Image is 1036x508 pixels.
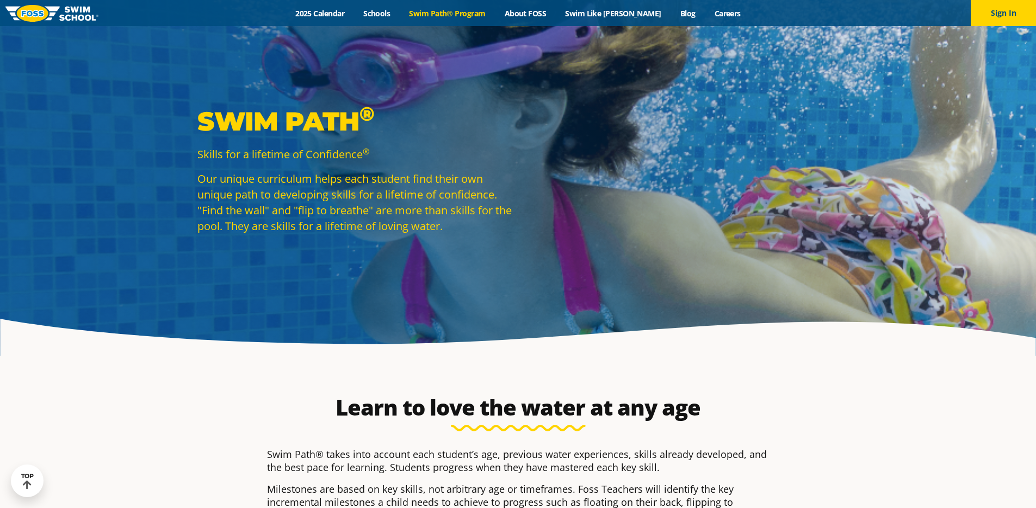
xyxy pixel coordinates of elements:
[556,8,671,18] a: Swim Like [PERSON_NAME]
[197,146,513,162] p: Skills for a lifetime of Confidence
[5,5,98,22] img: FOSS Swim School Logo
[400,8,495,18] a: Swim Path® Program
[21,473,34,490] div: TOP
[363,146,369,157] sup: ®
[286,8,354,18] a: 2025 Calendar
[354,8,400,18] a: Schools
[267,448,770,474] p: Swim Path® takes into account each student’s age, previous water experiences, skills already deve...
[705,8,750,18] a: Careers
[197,171,513,234] p: Our unique curriculum helps each student find their own unique path to developing skills for a li...
[359,102,374,126] sup: ®
[197,105,513,138] p: Swim Path
[671,8,705,18] a: Blog
[495,8,556,18] a: About FOSS
[262,394,775,420] h2: Learn to love the water at any age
